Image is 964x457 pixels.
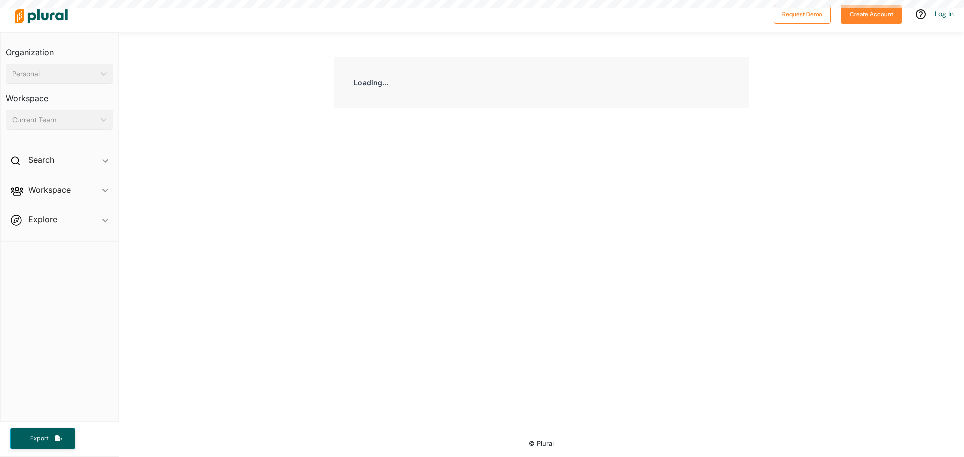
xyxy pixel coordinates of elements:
[28,154,54,165] h2: Search
[774,8,831,19] a: Request Demo
[841,8,902,19] a: Create Account
[334,57,749,108] div: Loading...
[774,5,831,24] button: Request Demo
[529,440,554,447] small: © Plural
[6,38,113,60] h3: Organization
[12,69,97,79] div: Personal
[23,434,55,443] span: Export
[6,84,113,106] h3: Workspace
[10,428,75,449] button: Export
[12,115,97,125] div: Current Team
[935,9,954,18] a: Log In
[841,5,902,24] button: Create Account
